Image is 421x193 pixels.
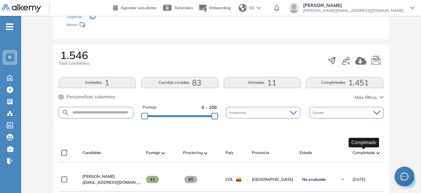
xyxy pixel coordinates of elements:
span: Completado [352,150,375,156]
img: SEARCH_ALT [62,109,70,117]
span: 1.546 [60,50,88,60]
img: COL [236,177,241,181]
button: Cuentas creadas83 [141,77,218,88]
span: COL [225,177,233,182]
span: Más filtros [354,94,377,101]
img: world [239,4,247,12]
span: Proctoring [183,150,203,156]
button: Más filtros [354,94,384,101]
img: Ícono de flecha [341,177,345,181]
span: País [225,150,233,156]
img: [missing "en.ARROW_ALT" translation] [376,152,380,154]
i: - [6,26,13,27]
span: [PERSON_NAME] [303,3,404,8]
button: Onboarding [198,1,231,15]
span: Estado [313,110,325,115]
span: 0 - 100 [202,104,217,111]
span: [PERSON_NAME][EMAIL_ADDRESS][DOMAIN_NAME] [303,8,404,13]
span: Personalizar columnas [67,93,115,100]
span: Puntaje [146,150,160,156]
img: [missing "en.ARROW_ALT" translation] [162,152,165,154]
button: Iniciadas11 [224,77,301,88]
span: [GEOGRAPHIC_DATA] [252,177,294,182]
a: Agendar una demo [113,3,156,11]
img: Logo [1,4,41,13]
span: Tutoriales [174,5,193,10]
div: Completado [349,138,379,147]
span: No evaluado [302,177,326,182]
span: Puntaje [143,104,157,111]
span: [DATE] [352,177,365,182]
div: Mover [67,19,133,31]
span: 41 [146,176,159,183]
span: Onboarding [209,5,231,10]
div: Incidencias [226,107,300,118]
button: Personalizar columnas [59,93,115,100]
span: Total Candidatos [59,60,89,66]
span: [PERSON_NAME] [82,174,115,179]
img: arrow [257,7,261,9]
img: [missing "en.ARROW_ALT" translation] [204,152,207,154]
a: [PERSON_NAME] [82,174,141,179]
button: Completadas1.451 [306,77,383,88]
span: 85 [184,176,197,183]
button: Invitados1 [59,77,136,88]
span: Incidencias [229,110,248,115]
span: [EMAIL_ADDRESS][DOMAIN_NAME] [82,179,141,185]
span: Estado [300,150,312,156]
span: message [400,173,409,181]
span: R [8,55,12,60]
span: Provincia [252,150,269,156]
div: Estado [309,107,384,118]
span: ES [249,5,254,11]
span: Agendar una demo [120,5,156,10]
span: Candidato [82,150,101,156]
span: Duplicar [67,14,82,19]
